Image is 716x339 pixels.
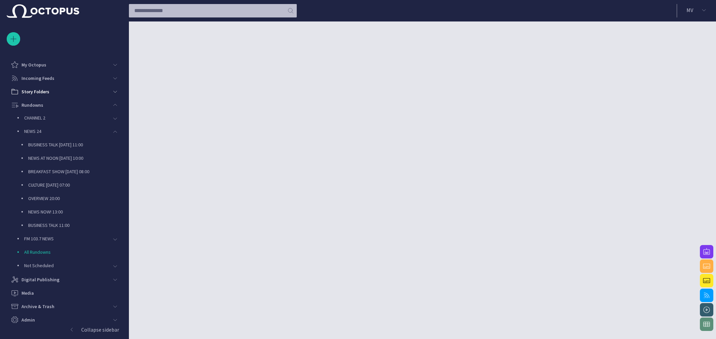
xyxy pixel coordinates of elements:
[24,262,108,269] p: Not Scheduled
[24,114,108,121] p: CHANNEL 2
[21,290,34,296] p: Media
[15,152,122,165] div: NEWS AT NOON [DATE] 10:00
[28,182,122,188] p: CULTURE [DATE] 07:00
[7,4,79,18] img: Octopus News Room
[81,326,119,334] p: Collapse sidebar
[24,128,108,135] p: NEWS 24
[24,235,108,242] p: FM 103.7 NEWS
[21,88,49,95] p: Story Folders
[15,192,122,206] div: OVERVIEW 20:00
[7,286,122,300] div: Media
[28,195,122,202] p: OVERVIEW 20:00
[21,303,54,310] p: Archive & Trash
[21,75,54,82] p: Incoming Feeds
[681,4,712,16] button: MV
[11,246,122,259] div: All Rundowns
[28,222,122,229] p: BUSINESS TALK 11:00
[15,165,122,179] div: BREAKFAST SHOW [DATE] 08:00
[15,219,122,233] div: BUSINESS TALK 11:00
[28,168,122,175] p: BREAKFAST SHOW [DATE] 08:00
[28,155,122,161] p: NEWS AT NOON [DATE] 10:00
[24,249,122,255] p: All Rundowns
[7,58,122,323] ul: main menu
[15,179,122,192] div: CULTURE [DATE] 07:00
[28,141,122,148] p: BUSINESS TALK [DATE] 11:00
[21,61,46,68] p: My Octopus
[21,317,35,323] p: Admin
[7,323,122,336] button: Collapse sidebar
[15,139,122,152] div: BUSINESS TALK [DATE] 11:00
[15,206,122,219] div: NEWS NOW! 13:00
[686,6,693,14] p: M V
[28,208,122,215] p: NEWS NOW! 13:00
[21,102,43,108] p: Rundowns
[21,276,59,283] p: Digital Publishing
